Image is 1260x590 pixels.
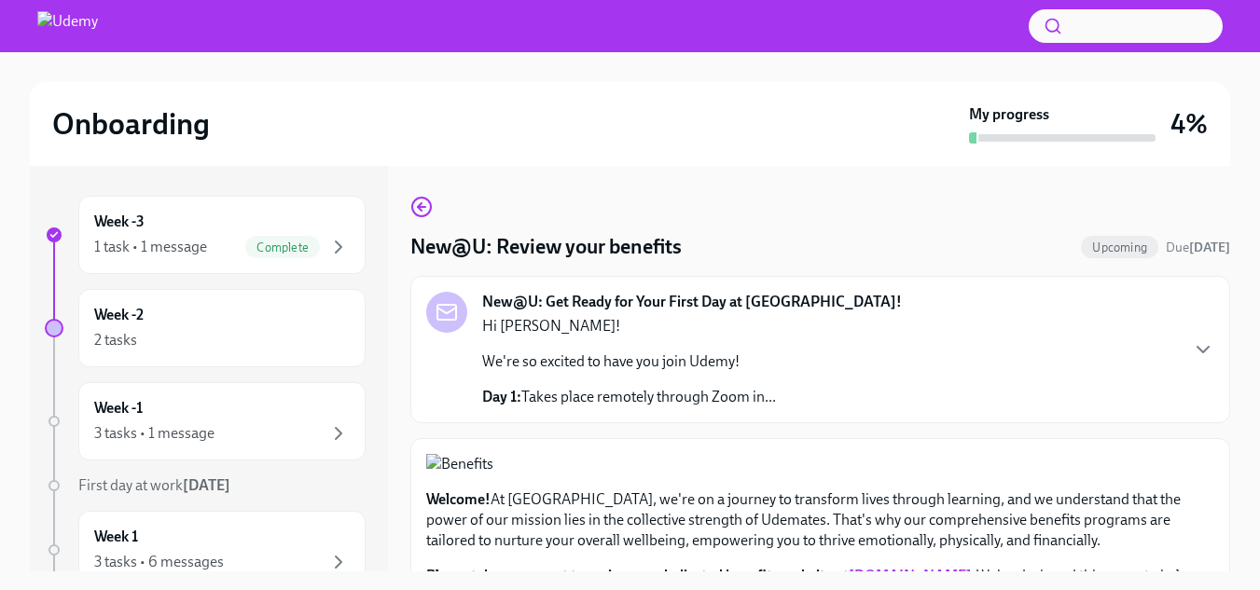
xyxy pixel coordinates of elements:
[1170,107,1208,141] h3: 4%
[482,292,902,312] strong: New@U: Get Ready for Your First Day at [GEOGRAPHIC_DATA]!
[94,552,224,572] div: 3 tasks • 6 messages
[37,11,98,41] img: Udemy
[1081,240,1158,254] span: Upcoming
[426,490,491,508] strong: Welcome!
[52,105,210,143] h2: Onboarding
[45,382,366,460] a: Week -13 tasks • 1 message
[78,476,230,494] span: First day at work
[45,475,366,496] a: First day at work[DATE]
[94,330,137,350] div: 2 tasks
[94,212,145,232] h6: Week -3
[94,423,215,444] div: 3 tasks • 1 message
[426,454,1214,474] button: Zoom image
[45,196,366,274] a: Week -31 task • 1 messageComplete
[45,511,366,589] a: Week 13 tasks • 6 messages
[1166,240,1230,255] span: Due
[245,240,320,254] span: Complete
[482,388,521,405] strong: Day 1:
[1166,239,1230,256] span: October 27th, 2025 10:00
[94,527,138,547] h6: Week 1
[183,476,230,494] strong: [DATE]
[426,567,976,584] strong: Please take a moment to review our dedicated benefits website at .
[426,489,1214,551] p: At [GEOGRAPHIC_DATA], we're on a journey to transform lives through learning, and we understand t...
[482,316,776,336] p: Hi [PERSON_NAME]!
[1189,240,1230,255] strong: [DATE]
[94,305,144,325] h6: Week -2
[94,237,207,257] div: 1 task • 1 message
[482,387,776,407] p: Takes place remotely through Zoom in...
[482,351,776,372] p: We're so excited to have you join Udemy!
[849,567,972,584] a: [DOMAIN_NAME]
[969,104,1049,125] strong: My progress
[94,398,143,418] h6: Week -1
[45,289,366,367] a: Week -22 tasks
[410,233,682,261] h4: New@U: Review your benefits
